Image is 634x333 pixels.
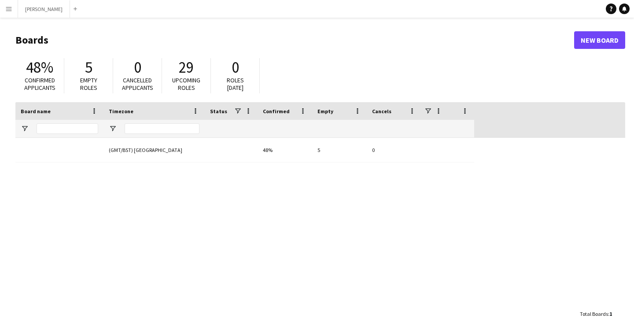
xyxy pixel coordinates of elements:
div: 0 [367,138,421,162]
h1: Boards [15,33,574,47]
span: Empty [317,108,333,115]
span: Upcoming roles [172,76,200,92]
button: [PERSON_NAME] [18,0,70,18]
span: 48% [26,58,53,77]
span: 1 [609,311,612,317]
input: Board name Filter Input [37,123,98,134]
span: Confirmed applicants [24,76,55,92]
span: 29 [179,58,194,77]
div: (GMT/BST) [GEOGRAPHIC_DATA] [103,138,205,162]
span: Timezone [109,108,133,115]
div: 5 [312,138,367,162]
span: 0 [232,58,239,77]
button: Open Filter Menu [109,125,117,133]
span: Confirmed [263,108,290,115]
span: Board name [21,108,51,115]
button: Open Filter Menu [21,125,29,133]
span: Cancels [372,108,391,115]
span: Total Boards [580,311,608,317]
input: Timezone Filter Input [125,123,199,134]
span: 5 [85,58,92,77]
span: 0 [134,58,141,77]
div: 48% [258,138,312,162]
div: : [580,305,612,322]
span: Roles [DATE] [227,76,244,92]
a: New Board [574,31,625,49]
span: Cancelled applicants [122,76,153,92]
span: Empty roles [80,76,97,92]
span: Status [210,108,227,115]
